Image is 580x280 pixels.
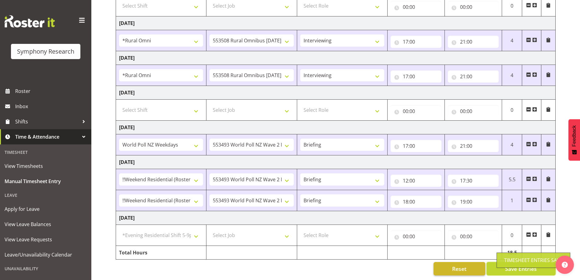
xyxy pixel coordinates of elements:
[505,265,537,273] span: Save Entries
[391,196,441,208] input: Click to select...
[448,105,499,117] input: Click to select...
[5,15,55,27] img: Rosterit website logo
[15,87,88,96] span: Roster
[17,47,74,56] div: Symphony Research
[5,250,87,259] span: Leave/Unavailability Calendar
[502,190,522,211] td: 1
[15,132,79,141] span: Time & Attendance
[15,117,79,126] span: Shifts
[448,230,499,243] input: Click to select...
[502,225,522,246] td: 0
[504,257,563,264] div: Timesheet Entries Save
[116,211,556,225] td: [DATE]
[502,100,522,121] td: 0
[434,262,485,275] button: Reset
[15,102,88,111] span: Inbox
[116,121,556,134] td: [DATE]
[5,177,87,186] span: Manual Timesheet Entry
[391,140,441,152] input: Click to select...
[502,65,522,86] td: 4
[502,169,522,190] td: 5.5
[2,232,90,247] a: View Leave Requests
[448,140,499,152] input: Click to select...
[568,119,580,161] button: Feedback - Show survey
[2,201,90,217] a: Apply for Leave
[448,196,499,208] input: Click to select...
[487,262,556,275] button: Save Entries
[2,247,90,262] a: Leave/Unavailability Calendar
[2,174,90,189] a: Manual Timesheet Entry
[391,175,441,187] input: Click to select...
[448,36,499,48] input: Click to select...
[502,246,522,260] td: 18.5
[116,86,556,100] td: [DATE]
[116,246,206,260] td: Total Hours
[5,161,87,171] span: View Timesheets
[448,70,499,83] input: Click to select...
[2,189,90,201] div: Leave
[391,36,441,48] input: Click to select...
[391,230,441,243] input: Click to select...
[452,265,466,273] span: Reset
[2,158,90,174] a: View Timesheets
[391,70,441,83] input: Click to select...
[116,16,556,30] td: [DATE]
[2,262,90,275] div: Unavailability
[2,217,90,232] a: View Leave Balances
[571,125,577,147] span: Feedback
[391,1,441,13] input: Click to select...
[5,220,87,229] span: View Leave Balances
[448,175,499,187] input: Click to select...
[562,262,568,268] img: help-xxl-2.png
[116,155,556,169] td: [DATE]
[391,105,441,117] input: Click to select...
[5,235,87,244] span: View Leave Requests
[502,30,522,51] td: 4
[448,1,499,13] input: Click to select...
[502,134,522,155] td: 4
[2,146,90,158] div: Timesheet
[5,204,87,214] span: Apply for Leave
[116,51,556,65] td: [DATE]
